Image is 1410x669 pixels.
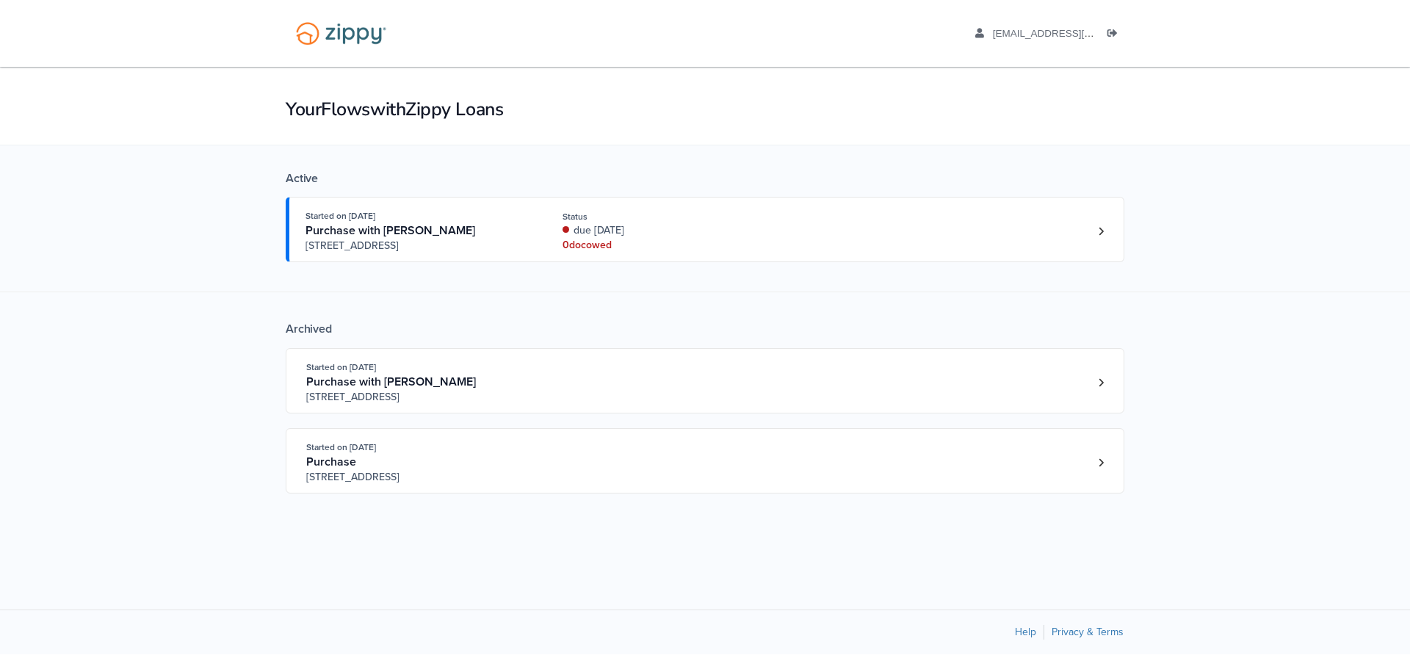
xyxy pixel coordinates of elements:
div: Status [563,210,759,223]
a: Open loan 4183644 [286,348,1124,413]
a: Privacy & Terms [1052,626,1124,638]
span: kalamazoothumper1@gmail.com [993,28,1161,39]
div: due [DATE] [563,223,759,238]
span: [STREET_ADDRESS] [305,239,529,253]
h1: Your Flows with Zippy Loans [286,97,1124,122]
a: Log out [1107,28,1124,43]
div: 0 doc owed [563,238,759,253]
span: Started on [DATE] [306,362,376,372]
span: Purchase with [PERSON_NAME] [306,375,476,389]
span: [STREET_ADDRESS] [306,390,530,405]
a: edit profile [975,28,1161,43]
span: Purchase [306,455,356,469]
span: Purchase with [PERSON_NAME] [305,223,475,238]
div: Active [286,171,1124,186]
span: Started on [DATE] [306,442,376,452]
img: Logo [286,15,396,52]
div: Archived [286,322,1124,336]
a: Loan number 4183644 [1090,372,1112,394]
a: Help [1015,626,1036,638]
a: Loan number 4190800 [1090,220,1112,242]
a: Open loan 4190800 [286,197,1124,262]
span: [STREET_ADDRESS] [306,470,530,485]
span: Started on [DATE] [305,211,375,221]
a: Loan number 4162342 [1090,452,1112,474]
a: Open loan 4162342 [286,428,1124,493]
